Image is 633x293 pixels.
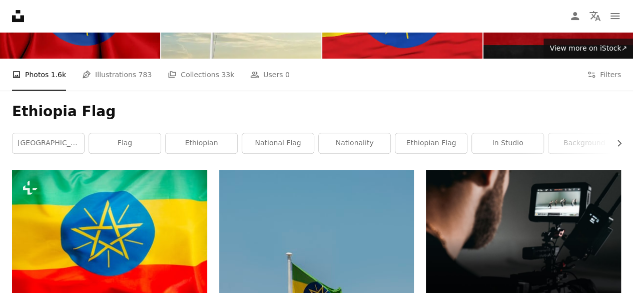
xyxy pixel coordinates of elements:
a: background [548,133,620,153]
a: Users 0 [250,59,290,91]
span: 33k [221,69,234,80]
span: View more on iStock ↗ [549,44,627,52]
button: Menu [605,6,625,26]
a: a close up of a flag with a star on it [12,230,207,239]
a: View more on iStock↗ [543,39,633,59]
a: Home — Unsplash [12,10,24,22]
a: [GEOGRAPHIC_DATA] [13,133,84,153]
span: 0 [285,69,290,80]
a: ethiopian [166,133,237,153]
a: flag [89,133,161,153]
a: Log in / Sign up [565,6,585,26]
a: nationality [319,133,390,153]
a: ethiopian flag [395,133,467,153]
a: in studio [472,133,543,153]
a: Illustrations 783 [82,59,152,91]
button: scroll list to the right [610,133,621,153]
h1: Ethiopia Flag [12,103,621,121]
button: Filters [587,59,621,91]
span: 783 [139,69,152,80]
button: Language [585,6,605,26]
a: national flag [242,133,314,153]
a: Collections 33k [168,59,234,91]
